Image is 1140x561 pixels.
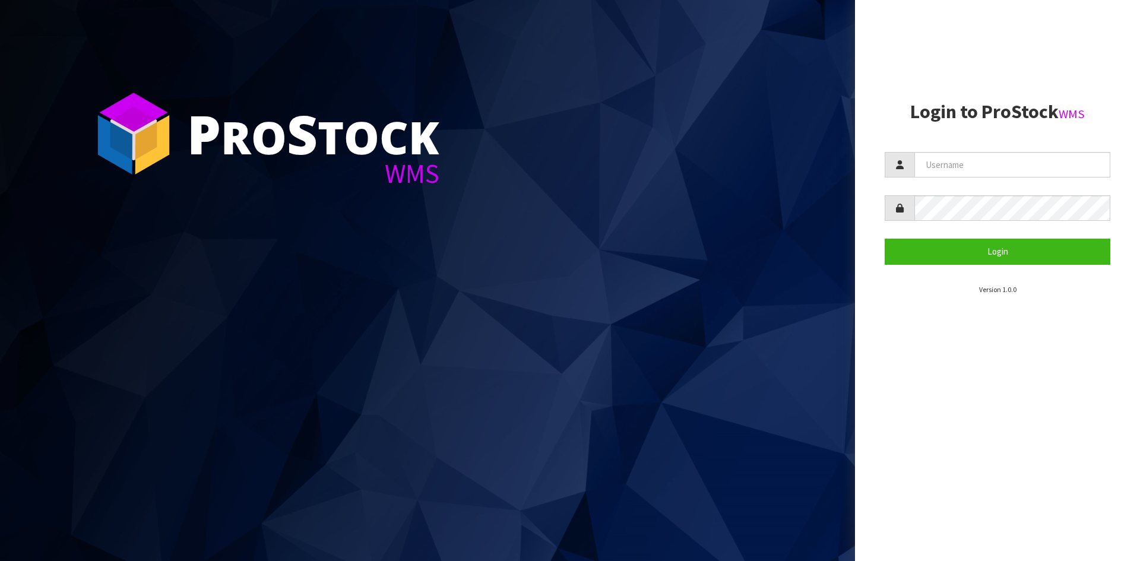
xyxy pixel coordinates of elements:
[187,160,439,187] div: WMS
[287,97,318,170] span: S
[885,102,1110,122] h2: Login to ProStock
[979,285,1016,294] small: Version 1.0.0
[1059,106,1085,122] small: WMS
[187,97,221,170] span: P
[187,107,439,160] div: ro tock
[89,89,178,178] img: ProStock Cube
[914,152,1110,178] input: Username
[885,239,1110,264] button: Login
